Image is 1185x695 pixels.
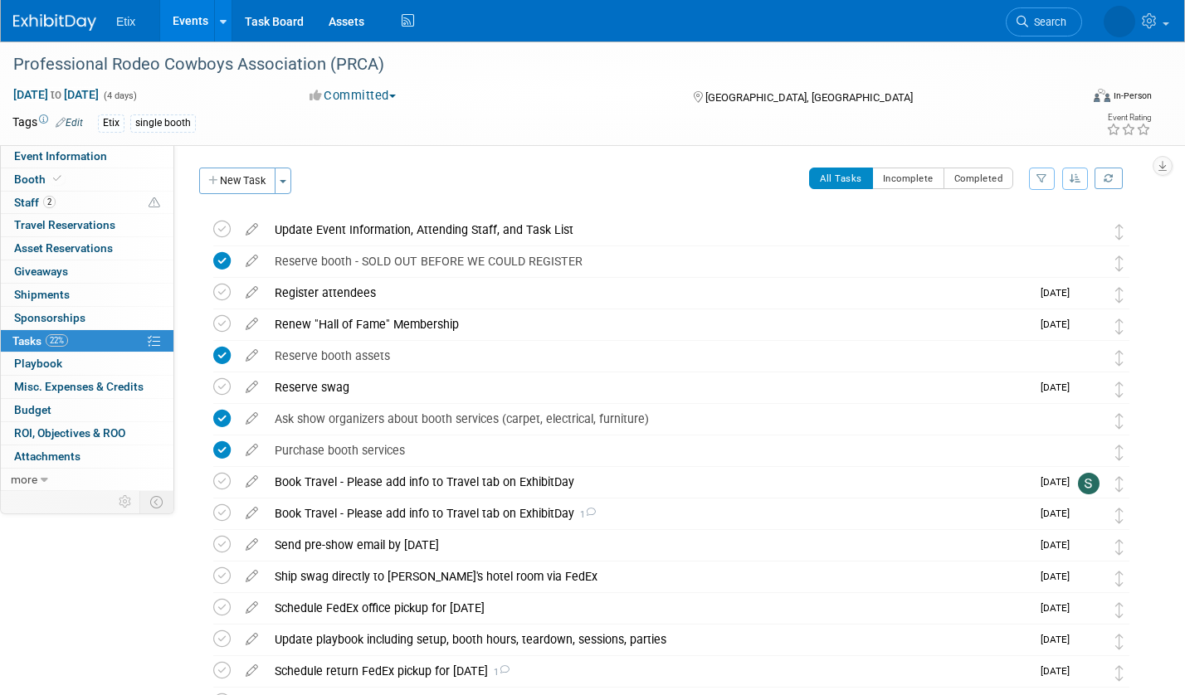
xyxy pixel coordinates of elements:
a: edit [237,537,266,552]
div: Reserve swag [266,373,1031,401]
img: Lynda Garcia [1078,599,1100,620]
span: 2 [43,196,56,208]
span: [DATE] [1041,539,1078,551]
a: Edit [56,117,83,129]
div: Book Travel - Please add info to Travel tab on ExhibitDay [266,499,1031,527]
i: Move task [1115,665,1124,681]
span: Sponsorships [14,311,85,324]
a: Attachments [1,445,173,468]
div: Event Format [983,86,1152,111]
div: Update Event Information, Attending Staff, and Task List [266,216,1045,244]
i: Move task [1115,382,1124,397]
i: Move task [1115,508,1124,523]
i: Move task [1115,476,1124,492]
i: Move task [1115,318,1124,334]
span: [DATE] [1041,602,1078,614]
a: Budget [1,399,173,421]
img: scott sloyer [1078,473,1100,494]
span: [DATE] [1041,382,1078,393]
span: Etix [116,15,135,28]
a: Misc. Expenses & Credits [1,376,173,398]
button: Committed [304,87,402,104]
a: Refresh [1095,168,1123,189]
a: Sponsorships [1,307,173,329]
span: [DATE] [DATE] [12,87,100,102]
div: In-Person [1113,90,1152,102]
a: edit [237,380,266,395]
span: Playbook [14,357,62,370]
i: Move task [1115,287,1124,303]
div: Send pre-show email by [DATE] [266,531,1031,559]
button: New Task [199,168,276,194]
img: Lynda Garcia [1078,410,1100,431]
i: Move task [1115,350,1124,366]
span: Potential Scheduling Conflict -- at least one attendee is tagged in another overlapping event. [149,196,160,211]
span: Travel Reservations [14,218,115,231]
td: Tags [12,114,83,133]
a: edit [237,663,266,678]
span: 1 [574,509,596,520]
a: Search [1006,7,1082,36]
span: [DATE] [1041,287,1078,299]
img: Lynda Garcia [1078,662,1100,683]
span: Shipments [14,288,70,301]
a: Event Information [1,145,173,168]
span: more [11,473,37,486]
a: Playbook [1,352,173,375]
img: ExhibitDay [13,14,96,31]
a: Tasks22% [1,330,173,352]
a: edit [237,569,266,584]
img: Format-Inperson.png [1094,89,1110,102]
img: Wendy Beasley [1104,6,1135,37]
span: [DATE] [1041,508,1078,519]
div: Etix [98,114,124,132]
a: edit [237,506,266,521]
div: single booth [130,114,196,132]
span: Attachments [14,450,80,463]
img: Lynda Garcia [1078,441,1100,463]
i: Move task [1115,634,1124,649]
span: (4 days) [102,90,137,101]
i: Move task [1115,445,1124,460]
span: Event Information [14,149,107,163]
a: ROI, Objectives & ROO [1,422,173,445]
div: Purchase booth services [266,436,1045,464]
a: edit [237,348,266,363]
span: Budget [14,403,51,416]
button: All Tasks [809,168,873,189]
span: Staff [14,196,56,209]
i: Move task [1115,224,1124,240]
a: edit [237,285,266,300]
img: Wendy Beasley [1078,536,1100,557]
a: Giveaways [1,260,173,283]
a: Travel Reservations [1,214,173,236]
a: edit [237,632,266,647]
a: edit [237,222,266,237]
div: Renew "Hall of Fame" Membership [266,310,1031,338]
div: Event Rating [1106,114,1151,122]
div: Ask show organizers about booth services (carpet, electrical, furniture) [266,405,1045,433]
a: edit [237,411,266,426]
span: Booth [14,173,65,186]
td: Toggle Event Tabs [140,491,174,513]
span: [DATE] [1041,571,1078,582]
span: 22% [46,334,68,347]
button: Completed [944,168,1014,189]
div: Reserve booth assets [266,342,1045,370]
div: Ship swag directly to [PERSON_NAME]'s hotel room via FedEx [266,562,1031,591]
span: ROI, Objectives & ROO [14,426,125,440]
i: Move task [1115,571,1124,586]
i: Move task [1115,255,1124,271]
div: Schedule return FedEx pickup for [DATE] [266,657,1031,685]
span: [DATE] [1041,318,1078,330]
a: Booth [1,168,173,191]
span: 1 [488,667,510,678]
span: Asset Reservations [14,241,113,255]
img: Lynda Garcia [1078,630,1100,652]
span: [GEOGRAPHIC_DATA], [GEOGRAPHIC_DATA] [705,91,913,104]
a: Shipments [1,284,173,306]
a: edit [237,317,266,332]
span: [DATE] [1041,476,1078,488]
td: Personalize Event Tab Strip [111,491,140,513]
div: Reserve booth - SOLD OUT BEFORE WE COULD REGISTER [266,247,1045,275]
